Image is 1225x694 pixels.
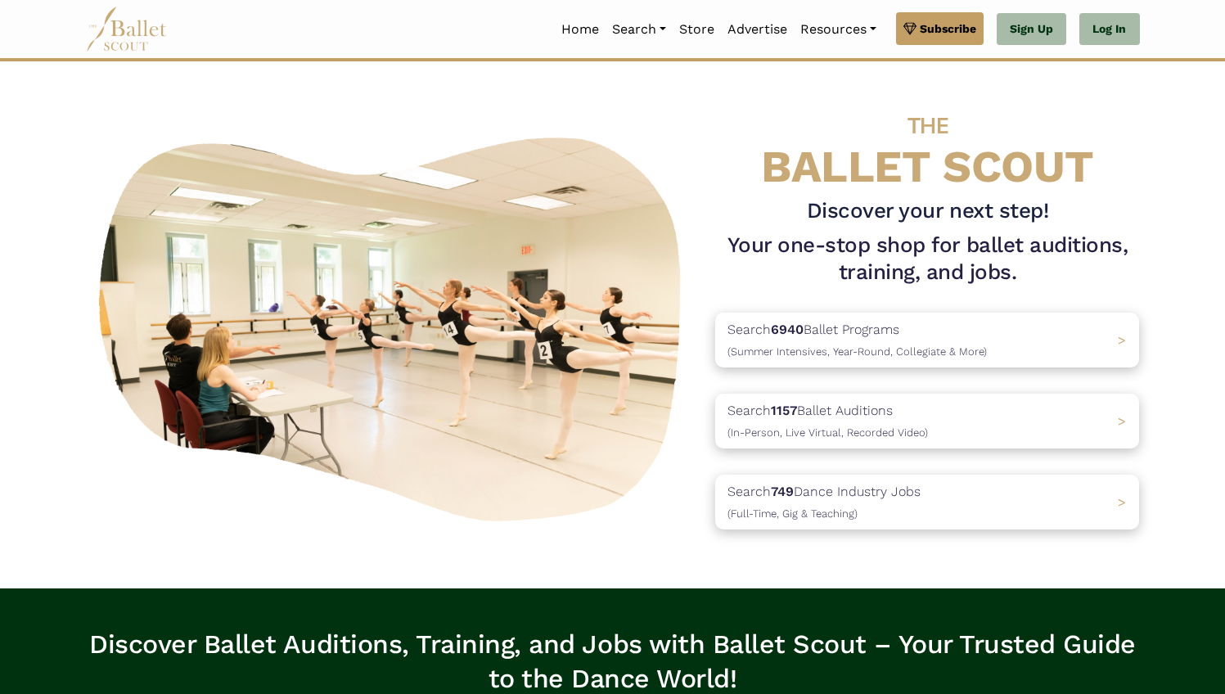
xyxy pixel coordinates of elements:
img: gem.svg [903,20,916,38]
a: Subscribe [896,12,984,45]
span: (Summer Intensives, Year-Round, Collegiate & More) [727,345,987,358]
p: Search Ballet Programs [727,319,987,361]
h3: Discover your next step! [715,197,1139,225]
p: Search Dance Industry Jobs [727,481,921,523]
a: Search749Dance Industry Jobs(Full-Time, Gig & Teaching) > [715,475,1139,530]
a: Search6940Ballet Programs(Summer Intensives, Year-Round, Collegiate & More)> [715,313,1139,367]
a: Store [673,12,721,47]
a: Search1157Ballet Auditions(In-Person, Live Virtual, Recorded Video) > [715,394,1139,448]
span: (Full-Time, Gig & Teaching) [727,507,858,520]
b: 749 [771,484,794,499]
span: (In-Person, Live Virtual, Recorded Video) [727,426,928,439]
a: Search [606,12,673,47]
p: Search Ballet Auditions [727,400,928,442]
h1: Your one-stop shop for ballet auditions, training, and jobs. [715,232,1139,287]
span: > [1118,413,1126,429]
b: 6940 [771,322,804,337]
a: Home [555,12,606,47]
a: Resources [794,12,883,47]
span: > [1118,494,1126,510]
span: Subscribe [920,20,976,38]
span: THE [907,112,948,139]
img: A group of ballerinas talking to each other in a ballet studio [86,119,703,531]
span: > [1118,332,1126,348]
a: Log In [1079,13,1139,46]
a: Advertise [721,12,794,47]
a: Sign Up [997,13,1066,46]
b: 1157 [771,403,797,418]
h4: BALLET SCOUT [715,94,1139,191]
